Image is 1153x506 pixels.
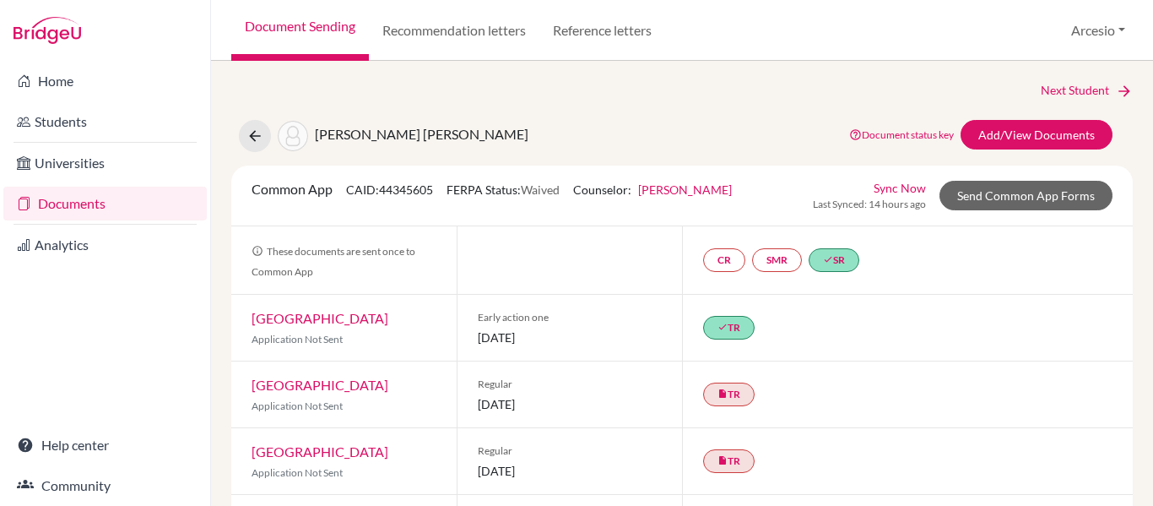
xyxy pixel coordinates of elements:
[252,181,333,197] span: Common App
[478,377,662,392] span: Regular
[961,120,1112,150] a: Add/View Documents
[346,182,433,197] span: CAID: 44345605
[478,395,662,413] span: [DATE]
[252,245,415,278] span: These documents are sent once to Common App
[3,469,207,503] a: Community
[638,182,732,197] a: [PERSON_NAME]
[717,455,728,465] i: insert_drive_file
[939,181,1112,210] a: Send Common App Forms
[573,182,732,197] span: Counselor:
[703,449,755,473] a: insert_drive_fileTR
[874,179,926,197] a: Sync Now
[823,254,833,264] i: done
[478,462,662,480] span: [DATE]
[315,126,528,142] span: [PERSON_NAME] [PERSON_NAME]
[1064,14,1133,46] button: Arcesio
[1041,81,1133,100] a: Next Student
[752,248,802,272] a: SMR
[3,105,207,139] a: Students
[252,466,343,479] span: Application Not Sent
[703,383,755,406] a: insert_drive_fileTR
[478,329,662,346] span: [DATE]
[252,400,343,412] span: Application Not Sent
[717,389,728,399] i: insert_drive_file
[252,310,388,326] a: [GEOGRAPHIC_DATA]
[478,310,662,325] span: Early action one
[717,322,728,332] i: done
[849,128,954,141] a: Document status key
[447,182,560,197] span: FERPA Status:
[3,146,207,180] a: Universities
[703,316,755,340] a: doneTR
[809,248,859,272] a: doneSR
[252,333,343,345] span: Application Not Sent
[3,228,207,262] a: Analytics
[14,17,81,44] img: Bridge-U
[478,443,662,459] span: Regular
[3,187,207,220] a: Documents
[252,443,388,460] a: [GEOGRAPHIC_DATA]
[252,377,388,393] a: [GEOGRAPHIC_DATA]
[813,197,926,212] span: Last Synced: 14 hours ago
[3,428,207,462] a: Help center
[3,64,207,98] a: Home
[703,248,745,272] a: CR
[521,182,560,197] span: Waived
